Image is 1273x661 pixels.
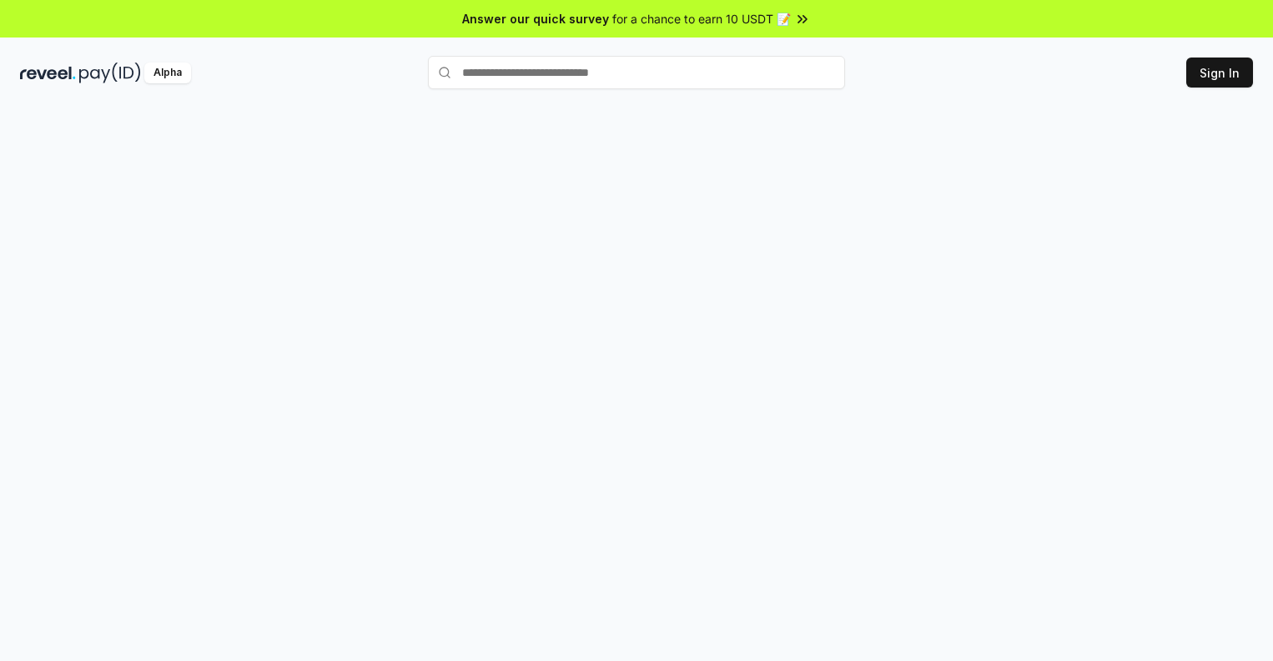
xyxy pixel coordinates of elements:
[144,63,191,83] div: Alpha
[20,63,76,83] img: reveel_dark
[1186,58,1253,88] button: Sign In
[612,10,791,28] span: for a chance to earn 10 USDT 📝
[79,63,141,83] img: pay_id
[462,10,609,28] span: Answer our quick survey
